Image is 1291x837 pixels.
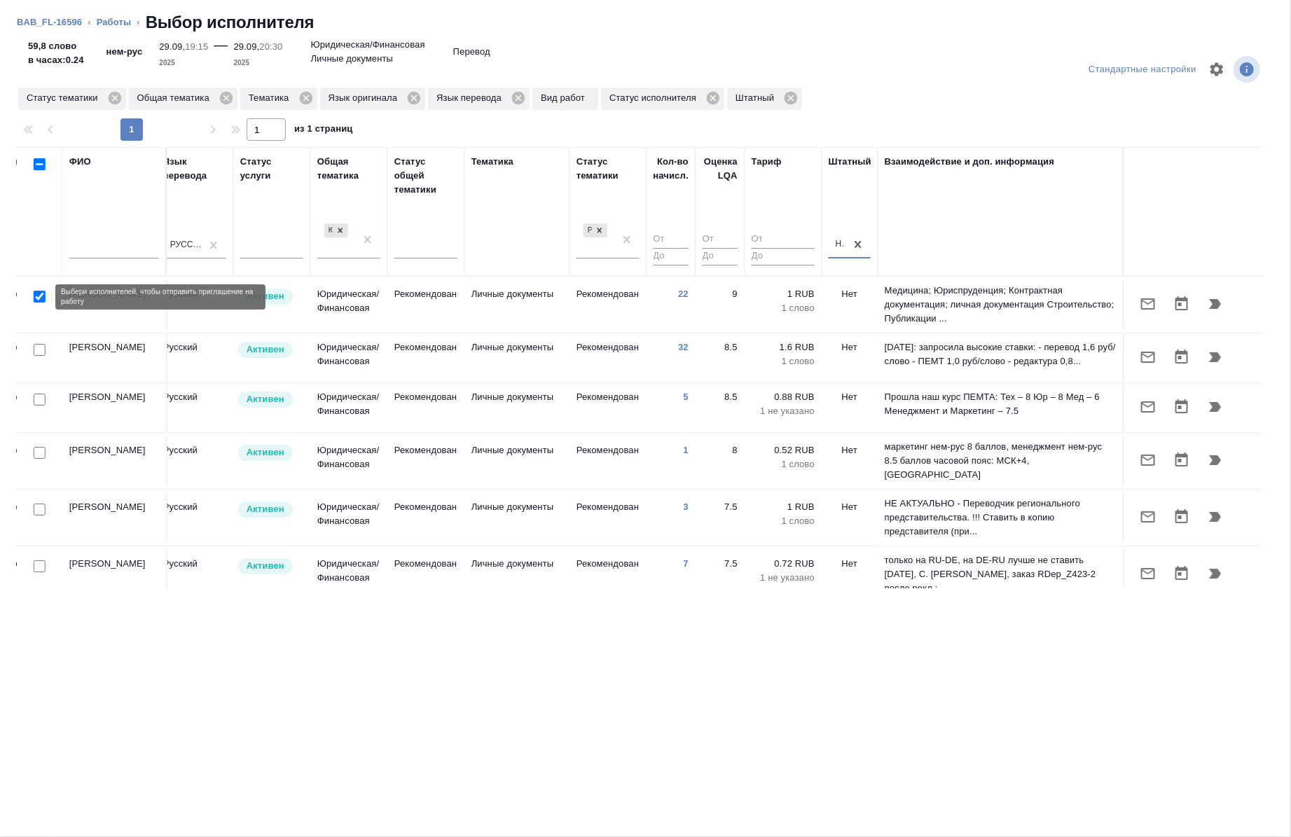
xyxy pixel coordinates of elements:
p: Личные документы [471,557,562,571]
div: Нет [836,239,847,251]
td: Юридическая/Финансовая [310,383,387,432]
div: Штатный [829,155,871,169]
p: Вид работ [541,91,590,105]
a: 22 [678,289,689,299]
div: Тематика [240,88,317,110]
button: Продолжить [1199,390,1232,424]
td: Рекомендован [569,280,647,329]
div: Общая тематика [317,155,380,183]
button: Отправить предложение о работе [1131,557,1165,590]
h2: Выбор исполнителя [146,11,315,34]
button: Отправить предложение о работе [1131,443,1165,477]
a: 3 [684,501,689,512]
p: Личные документы [471,500,562,514]
td: Рекомендован [569,493,647,542]
p: Личные документы [471,390,562,404]
input: Выбери исполнителей, чтобы отправить приглашение на работу [34,447,46,459]
input: До [654,248,689,265]
p: Личные документы [471,340,562,354]
td: Русский [156,383,233,432]
div: Язык перевода [428,88,530,110]
input: От [752,231,815,249]
li: ‹ [137,15,139,29]
p: 20:30 [259,41,282,52]
input: Выбери исполнителей, чтобы отправить приглашение на работу [34,394,46,406]
p: Штатный [736,91,779,105]
td: Юридическая/Финансовая [310,436,387,485]
td: Нет [822,333,878,382]
p: 0.72 RUB [752,557,815,571]
p: Язык оригинала [329,91,403,105]
div: Оценка LQA [703,155,738,183]
td: Русский [156,550,233,599]
td: 8.5 [696,333,745,382]
input: Выбери исполнителей, чтобы отправить приглашение на работу [34,504,46,516]
td: Нет [822,383,878,432]
div: Взаимодействие и доп. информация [885,155,1054,169]
span: Настроить таблицу [1200,53,1234,86]
input: Выбери исполнителей, чтобы отправить приглашение на работу [34,344,46,356]
p: маркетинг нем-рус 8 баллов, менеджмент нем-рус 8.5 баллов часовой пояс: МСК+4, [GEOGRAPHIC_DATA] [885,440,1116,482]
p: Статус исполнителя [609,91,701,105]
button: Продолжить [1199,557,1232,590]
div: ФИО [69,155,91,169]
p: 1 RUB [752,287,815,301]
td: Рекомендован [387,493,464,542]
td: [PERSON_NAME] [62,280,167,329]
td: Рекомендован [569,383,647,432]
td: Рекомендован [569,550,647,599]
p: Активен [247,445,284,459]
p: Личные документы [471,443,562,457]
a: 32 [678,342,689,352]
td: [PERSON_NAME] [62,550,167,599]
button: Открыть календарь загрузки [1165,287,1199,321]
p: Язык перевода [436,91,506,105]
a: 1 [684,445,689,455]
p: 1 слово [752,514,815,528]
p: Активен [247,559,284,573]
p: Тематика [249,91,294,105]
p: Личные документы [471,287,562,301]
td: Рекомендован [569,333,647,382]
td: 7.5 [696,550,745,599]
p: Активен [247,502,284,516]
p: 29.09, [159,41,185,52]
td: Русский [156,333,233,382]
td: [PERSON_NAME] [62,436,167,485]
a: 7 [684,558,689,569]
button: Открыть календарь загрузки [1165,557,1199,590]
button: Продолжить [1199,287,1232,321]
p: 29.09, [234,41,260,52]
td: Русский [156,436,233,485]
div: Статус услуги [240,155,303,183]
td: Рекомендован [387,333,464,382]
div: Общая тематика [129,88,237,110]
input: До [703,248,738,265]
div: Статус общей тематики [394,155,457,197]
button: Продолжить [1199,340,1232,374]
input: Выбери исполнителей, чтобы отправить приглашение на работу [34,560,46,572]
li: ‹ [88,15,90,29]
p: 0.52 RUB [752,443,815,457]
div: Штатный [727,88,802,110]
p: 1 слово [752,457,815,471]
td: Русский [156,493,233,542]
a: 5 [684,392,689,402]
div: Кол-во начисл. [654,155,689,183]
button: Открыть календарь загрузки [1165,443,1199,477]
div: Юридическая/Финансовая [324,223,333,238]
td: 8 [696,436,745,485]
p: Медицина; Юриспруденция; Контрактная документация; личная документация Строительство; Публикации ... [885,284,1116,326]
td: Юридическая/Финансовая [310,333,387,382]
p: 59,8 слово [28,39,84,53]
p: 1 слово [752,354,815,368]
div: Статус тематики [577,155,640,183]
td: Нет [822,493,878,542]
button: Отправить предложение о работе [1131,500,1165,534]
td: Рекомендован [569,436,647,485]
div: — [214,34,228,70]
span: Посмотреть информацию [1234,56,1263,83]
button: Открыть календарь загрузки [1165,340,1199,374]
span: из 1 страниц [294,120,353,141]
td: [PERSON_NAME] [62,333,167,382]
